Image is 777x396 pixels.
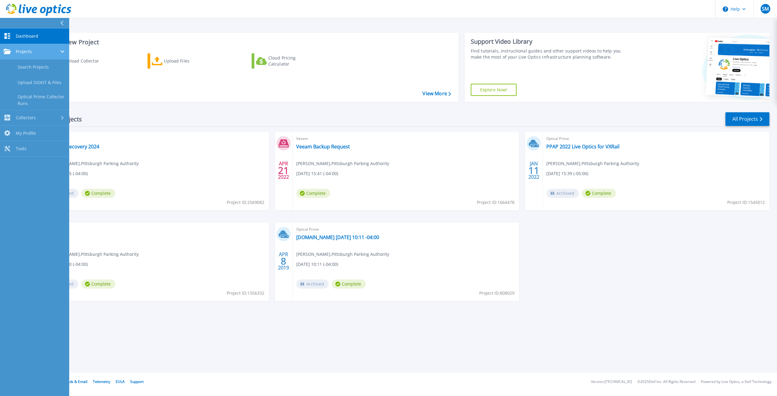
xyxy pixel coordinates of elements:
[471,48,628,60] div: Find tutorials, instructional guides and other support videos to help you make the most of your L...
[296,189,330,198] span: Complete
[471,84,517,96] a: Explore Now!
[268,55,317,67] div: Cloud Pricing Calculator
[546,170,588,177] span: [DATE] 15:39 (-05:00)
[148,53,215,69] a: Upload Files
[16,49,32,54] span: Projects
[46,226,265,233] span: Optical Prime
[296,261,338,268] span: [DATE] 10:11 (-04:00)
[281,259,286,264] span: 8
[701,380,772,384] li: Powered by Live Optics, a Dell Technology
[296,160,389,167] span: [PERSON_NAME] , Pittsburgh Parking Authority
[130,379,144,384] a: Support
[43,39,451,46] h3: Start a New Project
[296,279,329,289] span: Archived
[227,290,264,296] span: Project ID: 1356332
[591,380,632,384] li: Version: [TECHNICAL_ID]
[725,112,769,126] a: All Projects
[471,38,628,46] div: Support Video Library
[81,279,115,289] span: Complete
[46,160,139,167] span: [PERSON_NAME] , Pittsburgh Parking Authority
[479,290,514,296] span: Project ID: 808029
[93,379,110,384] a: Telemetry
[528,168,539,173] span: 11
[164,55,212,67] div: Upload Files
[252,53,319,69] a: Cloud Pricing Calculator
[637,380,695,384] li: © 2025 Dell Inc. All Rights Reserved
[528,159,540,181] div: JAN 2022
[296,251,389,258] span: [PERSON_NAME] , Pittsburgh Parking Authority
[59,55,107,67] div: Download Collector
[46,251,139,258] span: [PERSON_NAME] , Pittsburgh Parking Authority
[278,159,289,181] div: APR 2022
[43,53,111,69] a: Download Collector
[46,135,265,142] span: Optical Prime
[46,144,99,150] a: Disaster Recovery 2024
[422,91,451,96] a: View More
[727,199,765,206] span: Project ID: 1545012
[546,160,639,167] span: [PERSON_NAME] , Pittsburgh Parking Authority
[67,379,87,384] a: Ads & Email
[296,135,516,142] span: Veeam
[296,234,379,240] a: [DOMAIN_NAME] [DATE] 10:11 -04:00
[16,33,38,39] span: Dashboard
[546,144,619,150] a: PPAP 2022 Live Optics for VXRail
[296,170,338,177] span: [DATE] 15:41 (-04:00)
[296,144,350,150] a: Veeam Backup Request
[278,250,289,272] div: APR 2019
[81,189,115,198] span: Complete
[477,199,514,206] span: Project ID: 1664478
[16,130,36,136] span: My Profile
[16,115,36,120] span: Collectors
[227,199,264,206] span: Project ID: 2569082
[296,226,516,233] span: Optical Prime
[582,189,616,198] span: Complete
[546,189,579,198] span: Archived
[546,135,766,142] span: Optical Prime
[332,279,366,289] span: Complete
[116,379,125,384] a: EULA
[762,6,769,11] span: SM
[16,146,26,151] span: Tools
[278,168,289,173] span: 21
